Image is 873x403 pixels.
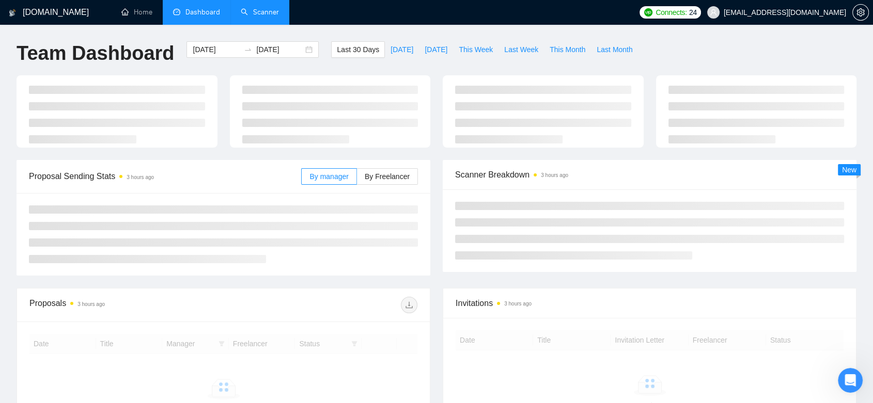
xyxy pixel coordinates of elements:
span: [DATE] [391,44,413,55]
button: [DATE] [385,41,419,58]
button: Last 30 Days [331,41,385,58]
span: Scanner Breakdown [455,168,844,181]
span: Proposal Sending Stats [29,170,301,183]
span: By manager [309,172,348,181]
button: [DATE] [419,41,453,58]
span: By Freelancer [365,172,410,181]
span: Last Week [504,44,538,55]
div: Proposals [29,297,224,313]
a: setting [852,8,869,17]
time: 3 hours ago [541,172,568,178]
button: Last Month [591,41,638,58]
img: logo [9,5,16,21]
button: This Week [453,41,498,58]
span: Connects: [656,7,687,18]
span: swap-right [244,45,252,54]
span: Invitations [456,297,844,310]
span: 24 [689,7,697,18]
span: user [710,9,717,16]
span: This Month [550,44,585,55]
span: This Week [459,44,493,55]
span: dashboard [173,8,180,15]
time: 3 hours ago [77,301,105,307]
span: New [842,166,856,174]
span: to [244,45,252,54]
input: End date [256,44,303,55]
iframe: Intercom live chat [838,368,863,393]
time: 3 hours ago [504,301,532,307]
button: This Month [544,41,591,58]
time: 3 hours ago [127,174,154,180]
span: [DATE] [425,44,447,55]
button: setting [852,4,869,21]
img: upwork-logo.png [644,8,652,17]
span: Last 30 Days [337,44,379,55]
button: Last Week [498,41,544,58]
input: Start date [193,44,240,55]
a: searchScanner [241,8,279,17]
span: setting [853,8,868,17]
h1: Team Dashboard [17,41,174,66]
span: Dashboard [185,8,220,17]
span: Last Month [597,44,632,55]
a: homeHome [121,8,152,17]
